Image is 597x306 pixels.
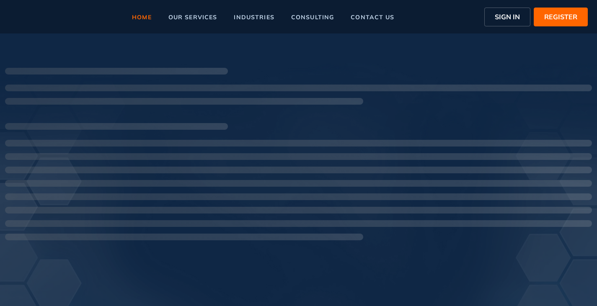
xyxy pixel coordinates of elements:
[168,14,217,20] span: our services
[495,12,520,22] span: SIGN IN
[544,12,577,22] span: REGISTER
[132,14,152,20] span: home
[351,14,394,20] span: contact us
[291,14,334,20] span: consulting
[484,8,530,26] button: SIGN IN
[234,14,274,20] span: industries
[534,8,588,26] button: REGISTER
